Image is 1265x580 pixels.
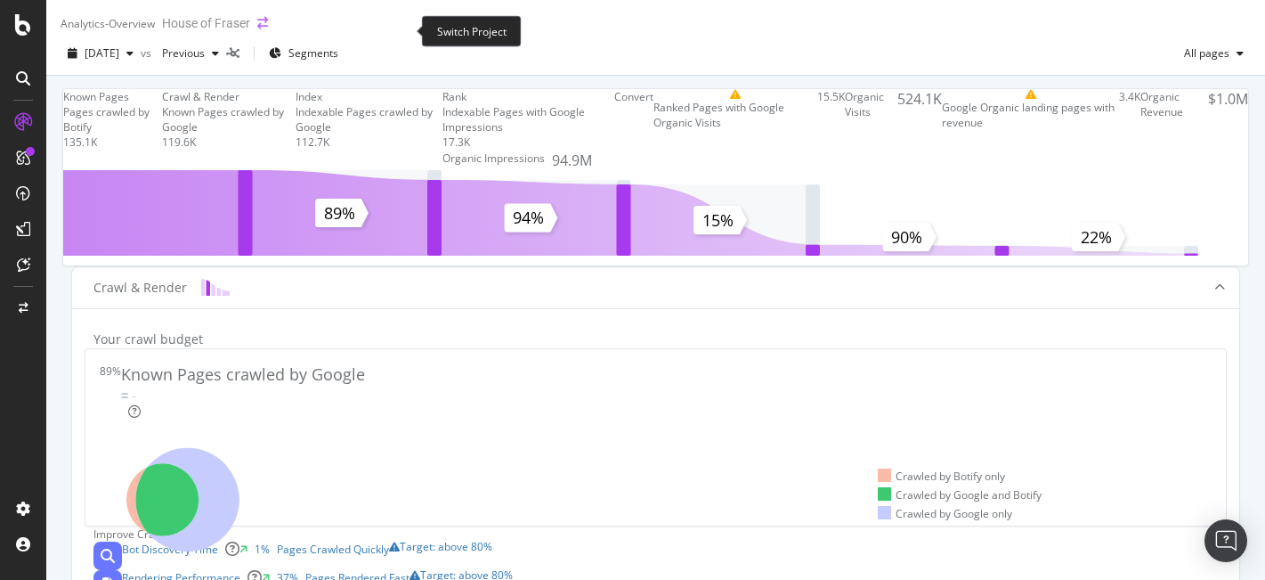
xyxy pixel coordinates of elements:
div: arrow-right-arrow-left [257,17,268,29]
div: Crawled by Google only [878,506,1012,521]
div: Organic Visits [845,89,890,170]
div: Open Intercom Messenger [1204,519,1247,562]
div: 3.4K [1119,89,1140,170]
div: Your crawl budget [93,331,203,348]
text: 89% [324,202,355,224]
div: Crawl & Render [162,89,239,104]
div: 89% [100,364,121,420]
div: Pages crawled by Botify [63,104,162,135]
div: Improve Crawl Budget [93,527,1218,542]
text: 22% [1081,226,1112,248]
div: 15.5K [817,89,845,170]
text: 94% [513,208,544,229]
div: Google Organic landing pages with revenue [942,100,1119,130]
div: Index [296,89,322,104]
button: [DATE] [61,39,141,68]
img: block-icon [201,279,230,296]
div: $1.0M [1208,89,1248,170]
span: 2025 Aug. 9th [85,45,119,61]
div: Indexable Pages crawled by Google [296,104,442,135]
div: Known Pages crawled by Google [121,364,365,387]
img: Equal [121,393,128,398]
div: Convert [614,89,653,104]
div: Crawl & Render [93,279,187,297]
div: Switch Project [422,16,522,47]
text: 90% [891,226,922,248]
div: - [132,387,136,404]
div: warning label [389,542,492,570]
div: Known Pages [63,89,129,104]
span: Previous [155,45,205,61]
div: Ranked Pages with Google Organic Visits [653,100,817,130]
div: Analytics - Overview [61,16,155,31]
div: 524.1K [897,89,942,170]
div: Organic Revenue [1140,89,1201,170]
button: Previous [155,39,226,68]
div: Rank [442,89,466,104]
span: All pages [1177,45,1229,61]
div: Indexable Pages with Google Impressions [442,104,614,135]
div: Crawled by Google and Botify [878,487,1042,502]
span: Segments [288,45,338,61]
div: 94.9M [552,151,592,171]
span: vs [141,45,155,61]
div: 112.7K [296,135,442,150]
button: All pages [1177,39,1251,68]
text: 15% [702,209,734,231]
div: Organic Impressions [442,151,545,171]
div: House of Fraser [162,14,250,32]
div: Known Pages crawled by Google [162,104,296,135]
div: 119.6K [162,135,296,150]
div: 17.3K [442,135,614,150]
a: Bot Discovery Time1%Pages Crawled Quicklywarning label [93,542,1218,570]
button: Segments [262,39,345,68]
div: Crawled by Botify only [878,469,1005,484]
div: 135.1K [63,135,162,150]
